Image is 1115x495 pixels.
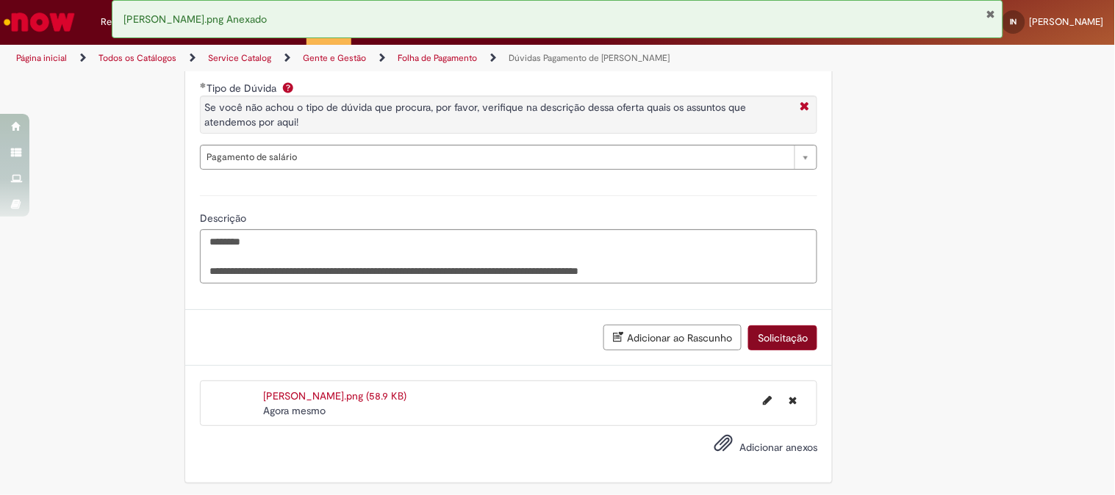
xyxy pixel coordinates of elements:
textarea: Descrição [200,229,817,283]
a: Service Catalog [208,52,271,64]
button: Fechar Notificação [986,8,995,20]
i: Fechar More information Por question_tipo_de_duvida [796,100,813,115]
span: Obrigatório Preenchido [200,82,207,88]
a: [PERSON_NAME].png (58.9 KB) [263,389,406,402]
span: IN [1011,17,1017,26]
time: 29/09/2025 10:35:09 [263,404,326,417]
button: Adicionar anexos [710,430,736,463]
span: Pagamento de salário [207,145,787,169]
a: Página inicial [16,52,67,64]
button: Editar nome de arquivo Pedro.png [754,389,781,412]
img: ServiceNow [1,7,77,37]
span: Tipo de Dúvida [207,82,279,95]
span: Descrição [200,212,249,225]
span: Requisições [101,15,152,29]
span: Adicionar anexos [739,441,817,454]
a: Dúvidas Pagamento de [PERSON_NAME] [509,52,670,64]
a: Gente e Gestão [303,52,366,64]
a: Folha de Pagamento [398,52,477,64]
button: Adicionar ao Rascunho [603,325,742,350]
span: [PERSON_NAME].png Anexado [123,12,267,26]
a: Todos os Catálogos [98,52,176,64]
ul: Trilhas de página [11,45,732,72]
span: Se você não achou o tipo de dúvida que procura, por favor, verifique na descrição dessa oferta qu... [204,101,746,129]
span: Ajuda para Tipo de Dúvida [279,82,297,93]
span: Agora mesmo [263,404,326,417]
span: [PERSON_NAME] [1030,15,1104,28]
button: Excluir Pedro.png [780,389,806,412]
button: Solicitação [748,325,817,350]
